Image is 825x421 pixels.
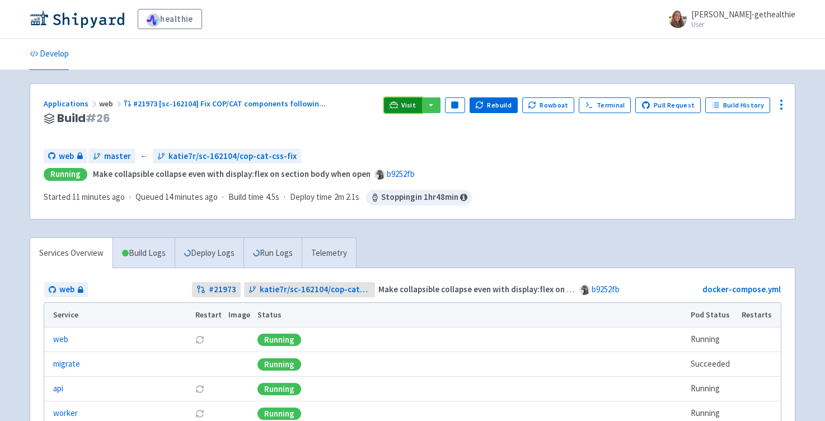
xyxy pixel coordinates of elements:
a: b9252fb [387,169,415,179]
a: Visit [384,97,422,113]
span: katie7r/sc-162104/cop-cat-css-fix [260,283,371,296]
button: Rowboat [522,97,575,113]
div: Running [44,168,87,181]
span: #21973 [sc-162104] Fix COP/CAT components followin ... [133,99,326,109]
img: Shipyard logo [30,10,124,28]
a: Applications [44,99,99,109]
th: Service [44,303,191,328]
th: Pod Status [687,303,738,328]
div: Running [257,408,301,420]
a: master [88,149,135,164]
a: worker [53,407,78,420]
a: docker-compose.yml [702,284,781,294]
span: Stopping in 1 hr 48 min [366,190,472,205]
button: Rebuild [470,97,518,113]
span: Deploy time [290,191,332,204]
a: b9252fb [592,284,620,294]
a: web [53,333,68,346]
span: web [99,99,124,109]
a: healthie [138,9,202,29]
a: Build History [705,97,770,113]
button: Restart pod [195,409,204,418]
div: Running [257,383,301,395]
a: #21973 [sc-162104] Fix COP/CAT components followin... [124,99,327,109]
a: Deploy Logs [175,238,243,269]
a: Terminal [579,97,631,113]
a: web [44,149,87,164]
span: # 26 [86,110,110,126]
span: ← [140,150,148,163]
button: Pause [445,97,465,113]
td: Running [687,377,738,401]
a: Develop [30,39,69,70]
a: api [53,382,63,395]
a: Pull Request [635,97,701,113]
a: #21973 [192,282,241,297]
span: Build [57,112,110,125]
span: Started [44,191,125,202]
strong: Make collapsible collapse even with display:flex on section body when open [93,169,371,179]
button: Restart pod [195,385,204,394]
td: Running [687,328,738,352]
button: Restart pod [195,335,204,344]
time: 11 minutes ago [72,191,125,202]
th: Status [254,303,687,328]
th: Image [225,303,254,328]
a: Telemetry [302,238,356,269]
strong: # 21973 [209,283,236,296]
div: Running [257,358,301,371]
a: web [44,282,88,297]
th: Restarts [738,303,781,328]
a: Run Logs [243,238,302,269]
div: Running [257,334,301,346]
span: Queued [135,191,218,202]
span: master [104,150,131,163]
a: katie7r/sc-162104/cop-cat-css-fix [153,149,301,164]
span: katie7r/sc-162104/cop-cat-css-fix [168,150,297,163]
span: web [59,283,74,296]
td: Succeeded [687,352,738,377]
a: Services Overview [30,238,112,269]
strong: Make collapsible collapse even with display:flex on section body when open [378,284,656,294]
a: Build Logs [113,238,175,269]
a: [PERSON_NAME]-gethealthie User [662,10,795,28]
span: [PERSON_NAME]-gethealthie [691,9,795,20]
span: Build time [228,191,264,204]
span: web [59,150,74,163]
span: 2m 2.1s [334,191,359,204]
a: katie7r/sc-162104/cop-cat-css-fix [244,282,376,297]
span: 4.5s [266,191,279,204]
small: User [691,21,795,28]
div: · · · [44,190,472,205]
span: Visit [401,101,416,110]
th: Restart [191,303,225,328]
a: migrate [53,358,80,371]
time: 14 minutes ago [165,191,218,202]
